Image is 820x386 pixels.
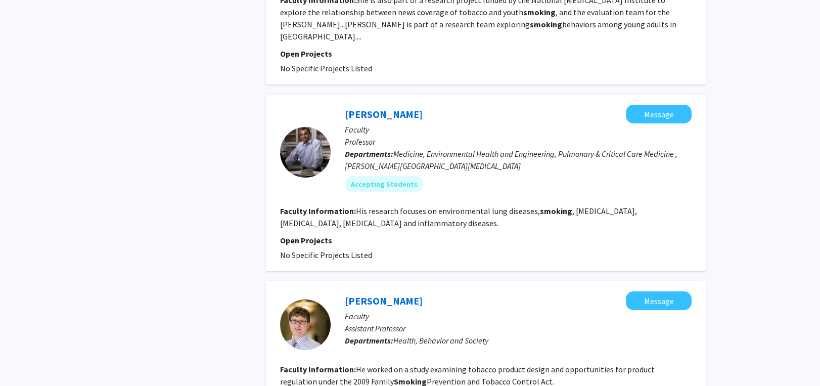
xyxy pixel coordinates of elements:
span: Medicine, Environmental Health and Engineering, Pulmonary & Critical Care Medicine , [PERSON_NAME... [345,149,677,171]
mat-chip: Accepting Students [345,176,424,192]
fg-read-more: His research focuses on environmental lung diseases, , [MEDICAL_DATA], [MEDICAL_DATA], [MEDICAL_D... [280,206,637,228]
a: [PERSON_NAME] [345,294,423,307]
b: Faculty Information: [280,364,356,374]
iframe: Chat [8,340,43,378]
button: Message Ryan Kennedy [626,291,692,310]
b: Departments: [345,335,393,346]
span: Health, Behavior and Society [393,335,488,346]
span: No Specific Projects Listed [280,250,372,260]
p: Open Projects [280,234,692,246]
p: Professor [345,136,692,148]
span: No Specific Projects Listed [280,63,372,73]
p: Faculty [345,123,692,136]
a: [PERSON_NAME] [345,108,423,120]
b: smoking [540,206,572,216]
p: Faculty [345,310,692,322]
b: smoking [523,7,556,17]
b: Departments: [345,149,393,159]
p: Open Projects [280,48,692,60]
b: Faculty Information: [280,206,356,216]
p: Assistant Professor [345,322,692,334]
button: Message Shyam Biswal [626,105,692,123]
b: smoking [530,19,562,29]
